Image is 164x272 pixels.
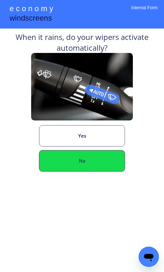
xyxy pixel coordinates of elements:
[39,150,125,172] button: No
[139,247,159,267] iframe: Button to launch messaging window
[10,13,52,25] div: windscreens
[39,125,125,146] button: Yes
[10,3,53,15] div: e c o n o m y
[31,53,133,120] img: Rain%20Sensor%20Example.png
[4,32,160,53] div: When it rains, do your wipers activate automatically?
[131,5,158,19] div: Internal Form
